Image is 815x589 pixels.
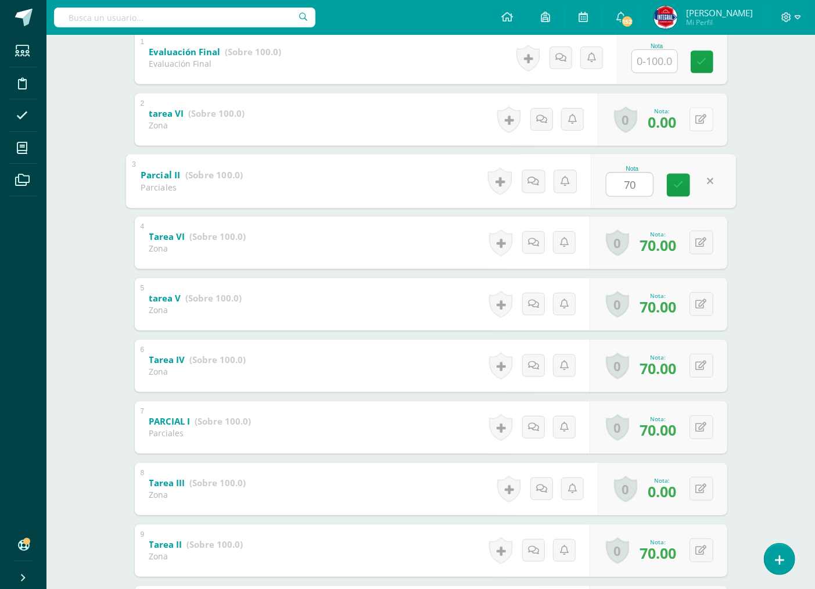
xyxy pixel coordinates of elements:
img: 51a170330e630098166843e11f7d0626.png [654,6,677,29]
strong: (Sobre 100.0) [190,477,246,489]
a: 0 [606,353,629,379]
div: Zona [149,120,245,131]
b: Tarea II [149,538,182,550]
b: PARCIAL I [149,415,191,427]
a: 0 [606,414,629,441]
a: 0 [606,537,629,564]
a: Tarea II (Sobre 100.0) [149,536,243,554]
a: tarea V (Sobre 100.0) [149,289,242,308]
span: [PERSON_NAME] [686,7,753,19]
div: Zona [149,243,246,254]
div: Parciales [141,181,243,193]
span: 0.00 [648,112,677,132]
input: Busca un usuario... [54,8,315,27]
div: Nota: [648,476,677,484]
div: Nota: [648,107,677,115]
span: 0.00 [648,482,677,501]
span: 70.00 [640,297,677,317]
div: Nota [631,43,683,49]
b: Tarea III [149,477,185,489]
span: 70.00 [640,358,677,378]
strong: (Sobre 100.0) [190,354,246,365]
a: Parcial II (Sobre 100.0) [141,166,243,184]
strong: (Sobre 100.0) [187,538,243,550]
div: Nota: [640,353,677,361]
div: Parciales [149,428,252,439]
input: 0-100.0 [632,50,677,73]
a: Tarea III (Sobre 100.0) [149,474,246,493]
div: Evaluación Final [149,58,282,69]
span: 70.00 [640,420,677,440]
strong: (Sobre 100.0) [185,168,243,181]
div: Zona [149,489,246,500]
a: Evaluación Final (Sobre 100.0) [149,43,282,62]
b: Evaluación Final [149,46,221,58]
div: Nota: [640,292,677,300]
b: tarea VI [149,107,184,119]
a: Tarea IV (Sobre 100.0) [149,351,246,369]
b: Tarea IV [149,354,185,365]
a: 0 [606,229,629,256]
input: 0-100.0 [606,173,653,196]
b: Tarea VI [149,231,185,242]
a: 0 [614,476,637,502]
strong: (Sobre 100.0) [186,292,242,304]
div: Zona [149,551,243,562]
div: Nota: [640,230,677,238]
div: Zona [149,304,242,315]
span: 70.00 [640,543,677,563]
div: Nota [606,166,659,172]
strong: (Sobre 100.0) [195,415,252,427]
strong: (Sobre 100.0) [189,107,245,119]
div: Nota: [640,538,677,546]
b: tarea V [149,292,181,304]
div: Zona [149,366,246,377]
a: 0 [606,291,629,318]
b: Parcial II [141,168,180,181]
strong: (Sobre 100.0) [225,46,282,58]
strong: (Sobre 100.0) [190,231,246,242]
a: 0 [614,106,637,133]
a: tarea VI (Sobre 100.0) [149,105,245,123]
a: PARCIAL I (Sobre 100.0) [149,412,252,431]
span: Mi Perfil [686,17,753,27]
div: Nota: [640,415,677,423]
a: Tarea VI (Sobre 100.0) [149,228,246,246]
span: 70.00 [640,235,677,255]
span: 152 [621,15,634,28]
